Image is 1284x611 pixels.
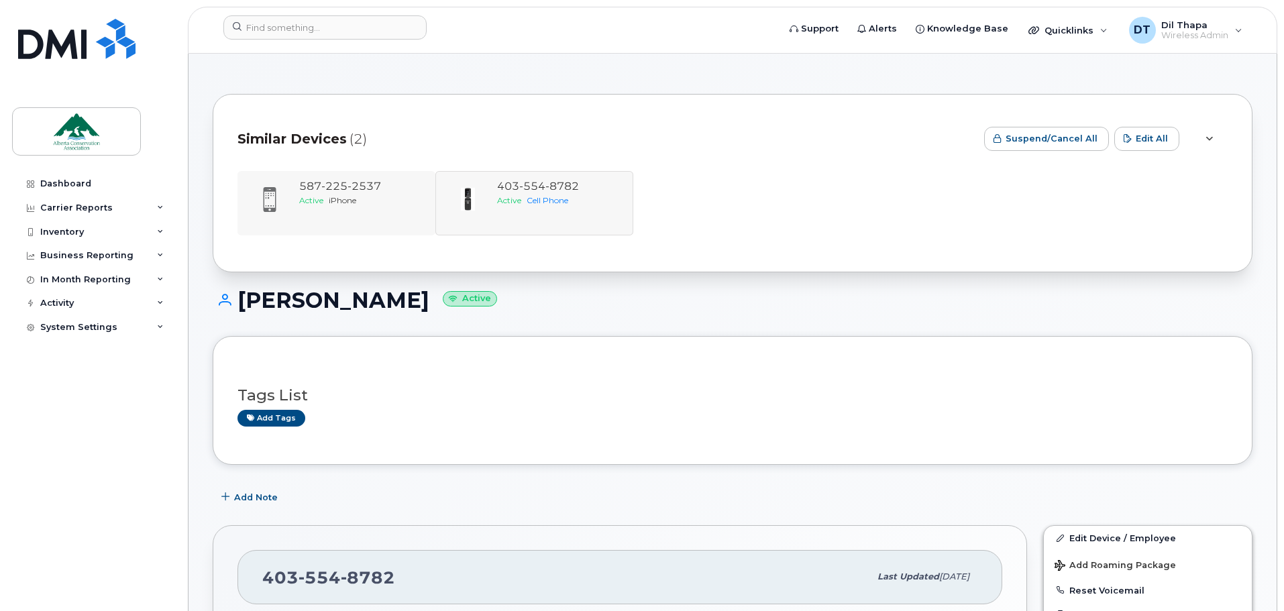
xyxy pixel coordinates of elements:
span: Suspend/Cancel All [1006,132,1098,145]
span: 2537 [347,180,381,192]
h1: [PERSON_NAME] [213,288,1252,312]
a: Edit Device / Employee [1044,526,1252,550]
span: 225 [321,180,347,192]
a: 5872252537ActiveiPhone [246,179,427,227]
h3: Tags List [237,387,1228,404]
button: Edit All [1114,127,1179,151]
span: Active [299,195,323,205]
a: Add tags [237,410,305,427]
span: 587 [299,180,381,192]
span: Edit All [1136,132,1168,145]
span: Add Note [234,491,278,504]
span: [DATE] [939,571,969,581]
span: 403 [262,567,395,588]
span: 554 [299,567,341,588]
button: Suspend/Cancel All [984,127,1109,151]
button: Reset Voicemail [1044,578,1252,602]
span: Last updated [877,571,939,581]
span: iPhone [329,195,356,205]
button: Add Note [213,485,289,509]
span: 8782 [341,567,395,588]
span: (2) [350,129,367,149]
span: Similar Devices [237,129,347,149]
small: Active [443,291,497,307]
span: Add Roaming Package [1055,560,1176,573]
button: Add Roaming Package [1044,551,1252,578]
